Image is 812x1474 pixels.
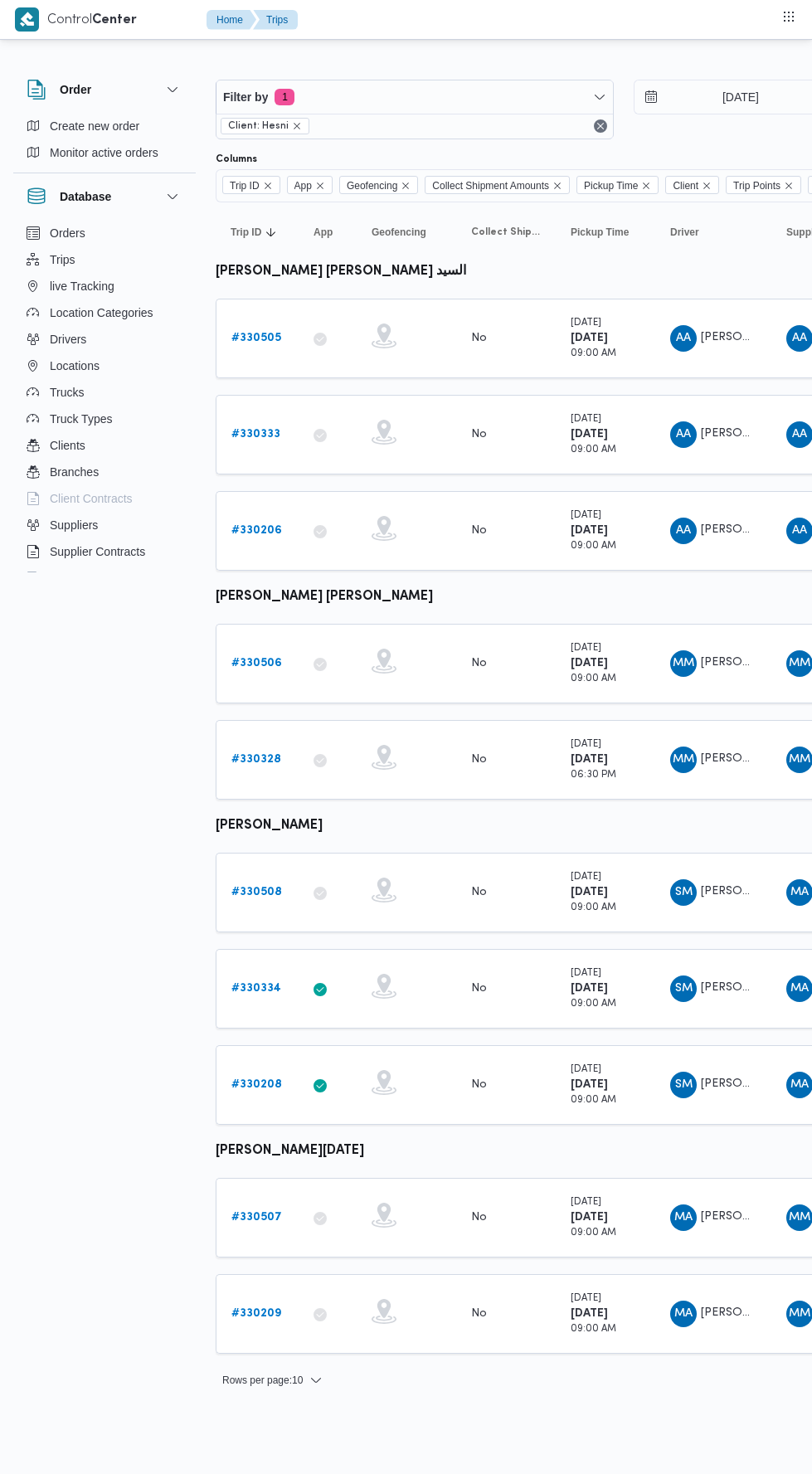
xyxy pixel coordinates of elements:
span: Trucks [50,382,84,402]
button: Driver [664,219,763,246]
span: App [314,226,333,239]
span: Geofencing [372,226,426,239]
span: Collect Shipment Amounts [471,226,541,239]
small: [DATE] [571,1294,601,1303]
a: #330506 [231,654,282,674]
button: Trips [253,10,298,30]
span: Pickup Time [571,226,629,239]
small: 09:00 AM [571,349,616,358]
button: Create new order [20,113,189,139]
button: Devices [20,565,189,591]
a: #330507 [231,1208,282,1228]
small: 09:00 AM [571,674,616,683]
span: Clients [50,435,85,455]
small: 09:00 AM [571,1228,616,1238]
button: Branches [20,459,189,485]
h3: Database [60,187,111,207]
span: [PERSON_NAME] [701,1078,795,1089]
b: [DATE] [571,1212,608,1223]
span: Client: Hesni [228,119,289,134]
span: MM [789,650,810,677]
div: No [471,1078,487,1092]
span: MA [674,1204,693,1231]
span: AA [676,325,691,352]
span: SM [675,975,693,1002]
b: [DATE] [571,1308,608,1319]
div: No [471,1306,487,1321]
b: [DATE] [571,1079,608,1090]
span: live Tracking [50,276,114,296]
button: Order [27,80,182,100]
span: Client [665,176,719,194]
span: Create new order [50,116,139,136]
span: Pickup Time [584,177,638,195]
b: [DATE] [571,658,608,669]
span: Driver [670,226,699,239]
span: Collect Shipment Amounts [432,177,549,195]
span: Monitor active orders [50,143,158,163]
b: # 330506 [231,658,282,669]
div: No [471,1210,487,1225]
button: Remove Geofencing from selection in this group [401,181,411,191]
span: AA [676,421,691,448]
div: Muhammad Manib Muhammad Abadalamuqusod [670,650,697,677]
b: [PERSON_NAME] [PERSON_NAME] السيد [216,265,466,278]
button: Drivers [20,326,189,353]
button: Database [27,187,182,207]
small: 09:00 AM [571,1096,616,1105]
button: Orders [20,220,189,246]
button: Client Contracts [20,485,189,512]
small: 09:00 AM [571,903,616,912]
button: Monitor active orders [20,139,189,166]
small: [DATE] [571,415,601,424]
button: Locations [20,353,189,379]
span: Trips [50,250,75,270]
button: Remove Collect Shipment Amounts from selection in this group [552,181,562,191]
b: # 330208 [231,1079,282,1090]
span: Locations [50,356,100,376]
span: Orders [50,223,85,243]
span: MM [789,1204,810,1231]
div: No [471,981,487,996]
button: Home [207,10,256,30]
b: [PERSON_NAME] [216,820,323,832]
a: #330508 [231,883,282,902]
b: [DATE] [571,754,608,765]
div: Muhammad Ammad Rmdhan Alsaid Muhammad [670,1204,697,1231]
div: Muhammad Ammad Rmdhan Alsaid Muhammad [670,1301,697,1327]
button: Remove Client from selection in this group [702,181,712,191]
small: [DATE] [571,511,601,520]
span: Collect Shipment Amounts [425,176,570,194]
small: [DATE] [571,740,601,749]
span: AA [792,325,807,352]
span: Geofencing [339,176,418,194]
span: Trip Points [726,176,801,194]
span: Client Contracts [50,489,133,508]
button: remove selected entity [292,121,302,131]
small: [DATE] [571,873,601,882]
span: MA [674,1301,693,1327]
div: No [471,656,487,671]
div: Order [13,113,196,173]
span: Filter by [223,87,268,107]
span: [PERSON_NAME] [701,982,795,993]
label: Columns [216,153,257,166]
b: # 330333 [231,429,280,440]
button: Remove Pickup Time from selection in this group [641,181,651,191]
button: live Tracking [20,273,189,299]
span: Trip Points [733,177,780,195]
div: Database [13,220,196,579]
b: [DATE] [571,983,608,994]
b: # 330334 [231,983,281,994]
span: AA [676,518,691,544]
small: 06:30 PM [571,771,616,780]
button: Clients [20,432,189,459]
b: [PERSON_NAME][DATE] [216,1145,364,1157]
b: [PERSON_NAME] [PERSON_NAME] [216,591,433,603]
button: Pickup Time [564,219,647,246]
div: Salam Muhammad Abadalltaif Salam [670,975,697,1002]
div: No [471,523,487,538]
b: # 330505 [231,333,281,343]
a: #330334 [231,979,281,999]
small: [DATE] [571,969,601,978]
